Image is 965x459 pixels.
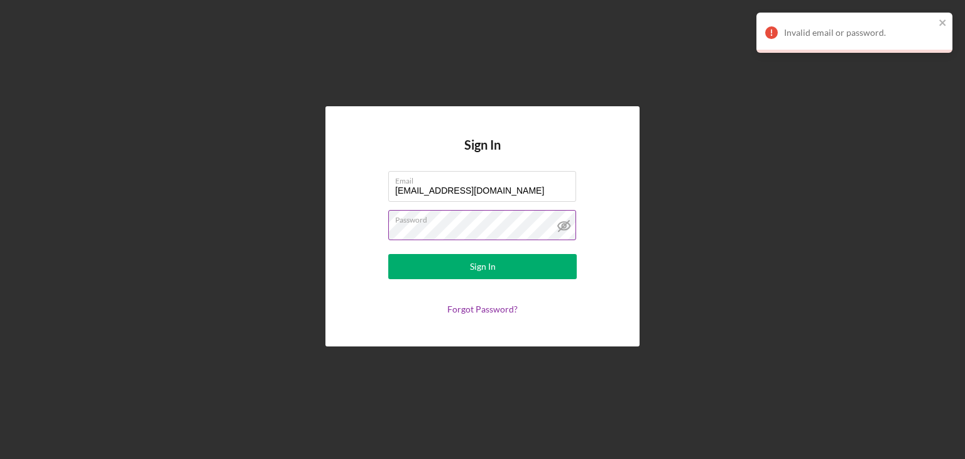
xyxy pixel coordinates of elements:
[447,304,518,314] a: Forgot Password?
[784,28,935,38] div: Invalid email or password.
[464,138,501,171] h4: Sign In
[395,172,576,185] label: Email
[388,254,577,279] button: Sign In
[939,18,947,30] button: close
[395,211,576,224] label: Password
[470,254,496,279] div: Sign In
